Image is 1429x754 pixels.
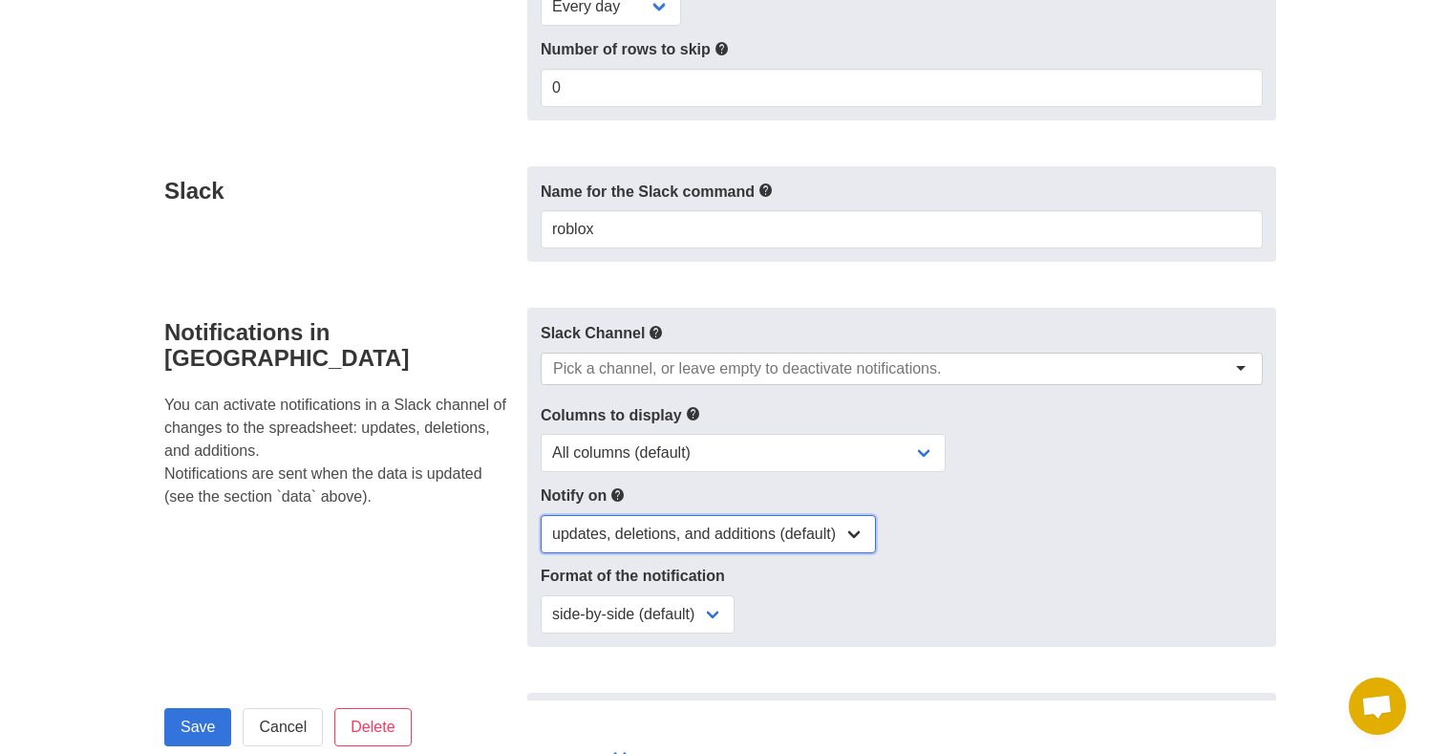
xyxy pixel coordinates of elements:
label: Format of the notification [541,565,1263,588]
p: You can activate notifications in a Slack channel of changes to the spreadsheet: updates, deletio... [164,394,516,508]
h4: Slack [164,178,516,204]
h4: Notifications in [GEOGRAPHIC_DATA] [164,319,516,371]
input: Text input [541,210,1263,248]
input: Save [164,708,231,746]
div: Open chat [1349,678,1406,735]
label: Number of rows to skip [541,37,1263,61]
a: Cancel [243,708,323,746]
label: Name for the Slack command [541,180,1263,204]
input: Delete [334,708,411,746]
label: Notify on [541,484,1263,507]
input: Pick a channel, or leave empty to deactivate notifications. [553,359,954,378]
label: Slack Channel [541,321,1263,345]
label: Columns to display [541,403,1263,427]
